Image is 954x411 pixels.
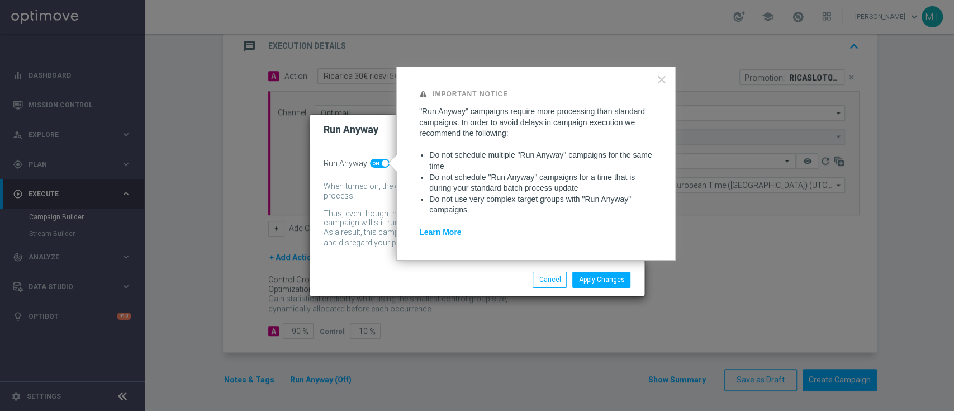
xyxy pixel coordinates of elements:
[324,182,614,201] div: When turned on, the campaign will be executed regardless of your site's batch-data process.
[429,194,653,216] li: Do not use very complex target groups with "Run Anyway" campaigns
[572,272,630,287] button: Apply Changes
[324,123,378,136] h2: Run Anyway
[419,228,461,237] a: Learn More
[429,172,653,194] li: Do not schedule "Run Anyway" campaigns for a time that is during your standard batch process update
[324,159,367,168] span: Run Anyway
[324,209,614,228] div: Thus, even though the batch-data process might not be complete by then, the campaign will still r...
[533,272,567,287] button: Cancel
[433,90,508,98] strong: Important Notice
[324,228,614,249] div: As a result, this campaign might include customers whose data has been changed and disregard your...
[656,70,667,88] button: Close
[429,150,653,172] li: Do not schedule multiple "Run Anyway" campaigns for the same time
[419,106,653,139] p: "Run Anyway" campaigns require more processing than standard campaigns. In order to avoid delays ...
